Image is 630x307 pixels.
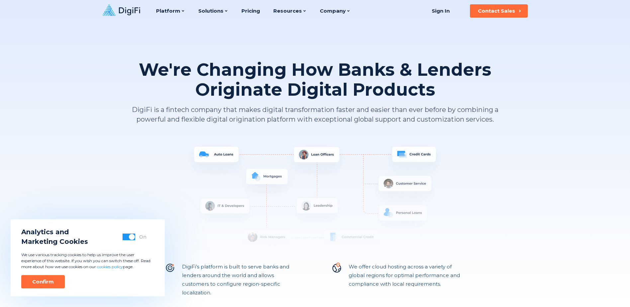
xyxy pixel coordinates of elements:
[21,237,88,247] span: Marketing Cookies
[21,227,88,237] span: Analytics and
[139,234,146,240] div: On
[131,105,499,124] p: DigiFi is a fintech company that makes digital transformation faster and easier than ever before ...
[349,262,466,297] p: We offer cloud hosting across a variety of global regions for optimal performance and compliance ...
[182,262,299,297] p: DigiFi’s platform is built to serve banks and lenders around the world and allows customers to co...
[478,8,515,14] div: Contact Sales
[131,144,499,257] img: System Overview
[470,4,528,18] button: Contact Sales
[32,278,54,285] div: Confirm
[131,60,499,100] h1: We're Changing How Banks & Lenders Originate Digital Products
[21,252,154,270] p: We use various tracking cookies to help us improve the user experience of this website. If you wi...
[97,264,123,269] a: cookies policy
[424,4,458,18] a: Sign In
[21,275,65,288] button: Confirm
